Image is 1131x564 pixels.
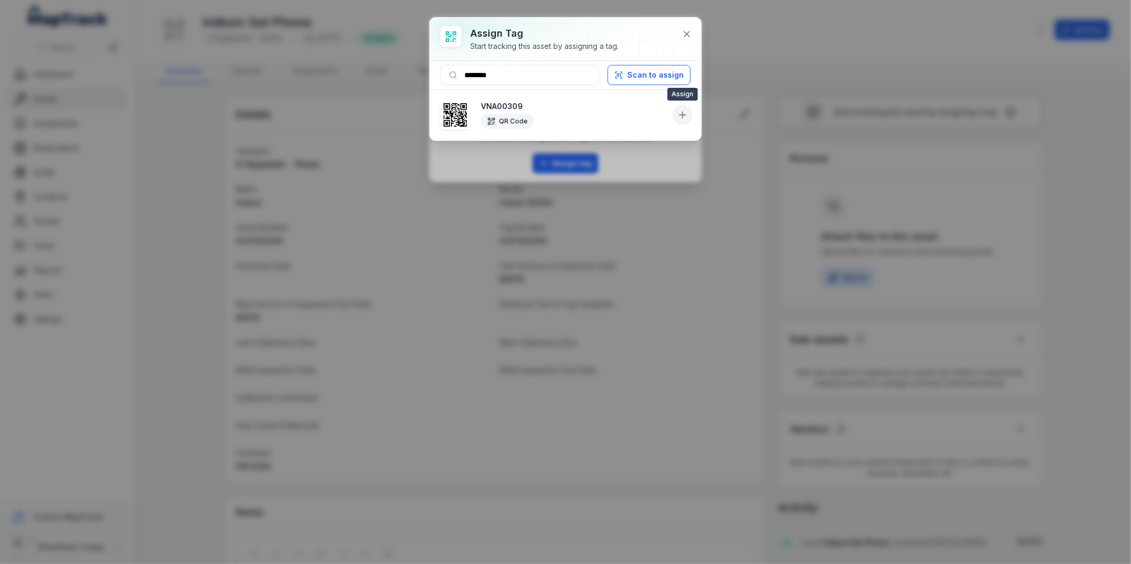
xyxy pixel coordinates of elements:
span: Assign [668,88,698,101]
div: Start tracking this asset by assigning a tag. [470,41,619,52]
div: QR Code [481,114,534,129]
h3: Assign tag [470,26,619,41]
button: Scan to assign [608,65,691,85]
strong: VNA00309 [481,101,668,112]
